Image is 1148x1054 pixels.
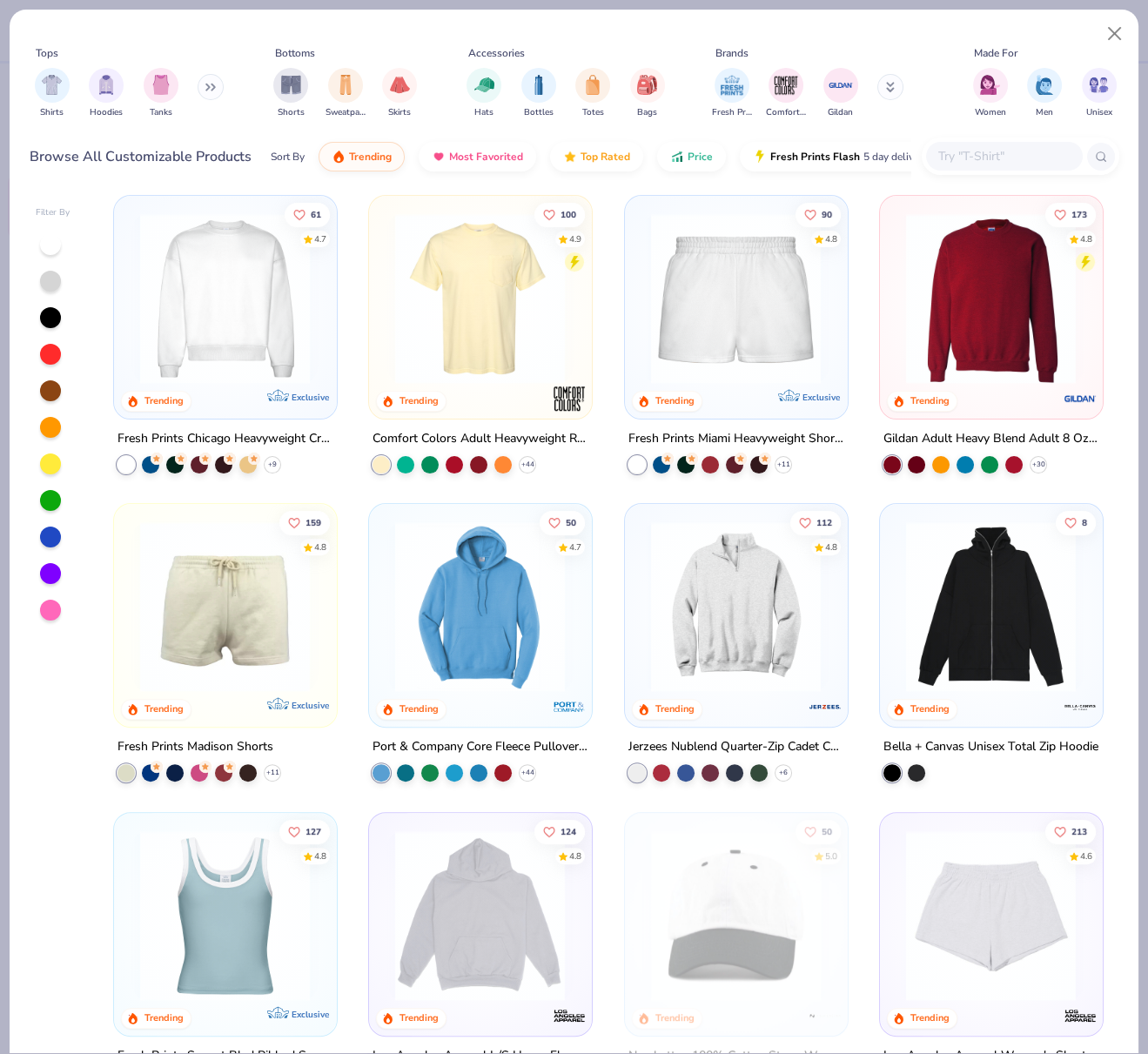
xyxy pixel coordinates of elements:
span: Sweatpants [326,106,366,119]
span: Women [975,106,1006,119]
button: filter button [1082,68,1117,119]
span: 8 [1082,518,1087,527]
span: 50 [566,518,576,527]
img: Skirts Image [390,75,410,95]
div: 4.8 [825,232,837,245]
img: Hats Image [474,75,494,95]
span: Gildan [828,106,853,119]
img: Comfort Colors Image [773,72,799,98]
input: Try "T-Shirt" [937,146,1071,166]
img: 6531d6c5-84f2-4e2d-81e4-76e2114e47c4 [386,829,574,1000]
img: Totes Image [583,75,602,95]
img: Comfort Colors logo [552,380,587,415]
span: 127 [305,827,321,836]
div: filter for Hoodies [89,68,124,119]
img: Women Image [980,75,1000,95]
span: Skirts [388,106,411,119]
img: ff4ddab5-f3f6-4a83-b930-260fe1a46572 [642,521,829,692]
div: filter for Bottles [521,68,556,119]
div: filter for Bags [630,68,665,119]
div: filter for Shorts [273,68,308,119]
img: Bottles Image [529,75,548,95]
div: filter for Unisex [1082,68,1117,119]
img: Fresh Prints Image [719,72,745,98]
div: Comfort Colors Adult Heavyweight RS Pocket T-Shirt [373,427,588,449]
img: Sweatpants Image [336,75,355,95]
img: flash.gif [753,150,767,164]
button: Trending [319,142,405,171]
div: filter for Sweatpants [326,68,366,119]
button: Close [1098,17,1131,50]
button: filter button [273,68,308,119]
span: 50 [822,827,832,836]
span: Most Favorited [449,150,523,164]
img: a88b619d-8dd7-4971-8a75-9e7ec3244d54 [829,212,1017,383]
div: filter for Hats [467,68,501,119]
button: filter button [575,68,610,119]
span: Bottles [524,106,554,119]
button: Like [540,510,585,534]
span: + 30 [1032,459,1045,469]
span: 124 [561,827,576,836]
div: 4.8 [314,849,326,863]
div: filter for Men [1027,68,1062,119]
button: filter button [144,68,178,119]
img: Bags Image [637,75,656,95]
img: 07a12044-cce7-42e8-8405-722ae375aeff [319,829,506,1000]
img: TopRated.gif [563,150,577,164]
span: 213 [1071,827,1087,836]
div: filter for Skirts [382,68,417,119]
img: Bella + Canvas logo [1063,688,1098,723]
img: b1a53f37-890a-4b9a-8962-a1b7c70e022e [897,521,1084,692]
div: Sort By [271,149,305,164]
div: filter for Fresh Prints [712,68,752,119]
button: filter button [35,68,70,119]
span: Comfort Colors [766,106,806,119]
span: + 9 [268,459,277,469]
div: 4.9 [569,232,581,245]
span: + 11 [265,767,279,777]
button: filter button [382,68,417,119]
div: filter for Tanks [144,68,178,119]
span: 90 [822,210,832,218]
div: Tops [36,45,58,61]
div: Brands [715,45,749,61]
button: filter button [326,68,366,119]
img: Gildan logo [1063,380,1098,415]
button: filter button [712,68,752,119]
img: 9145e166-e82d-49ae-94f7-186c20e691c9 [319,212,506,383]
button: Like [534,202,585,226]
span: + 11 [776,459,789,469]
button: filter button [1027,68,1062,119]
button: filter button [630,68,665,119]
span: Shorts [278,106,305,119]
span: Top Rated [581,150,630,164]
img: trending.gif [332,150,346,164]
button: Like [279,510,330,534]
div: 4.6 [1080,849,1092,863]
span: Exclusive [291,1008,328,1019]
span: 5 day delivery [863,147,928,167]
button: filter button [467,68,501,119]
span: Bags [637,106,657,119]
div: 4.8 [1080,232,1092,245]
span: Price [688,150,713,164]
img: Los Angeles Apparel logo [1063,997,1098,1032]
span: Unisex [1086,106,1112,119]
div: filter for Gildan [823,68,858,119]
span: 61 [311,210,321,218]
img: 805349cc-a073-4baf-ae89-b2761e757b43 [131,829,319,1000]
div: Fresh Prints Miami Heavyweight Shorts [628,427,844,449]
img: c9fea274-f619-4c4e-8933-45f8a9322603 [829,829,1017,1000]
img: f9d5fe47-ba8e-4b27-8d97-0d739b31e23c [829,521,1017,692]
div: Fresh Prints Madison Shorts [117,735,273,757]
div: Fresh Prints Chicago Heavyweight Crewneck [117,427,333,449]
button: Price [657,142,726,171]
span: 112 [816,518,832,527]
button: Like [796,819,841,843]
img: Newhattan logo [807,997,842,1032]
span: Exclusive [291,699,328,710]
span: + 44 [521,767,534,777]
span: Hats [474,106,493,119]
div: Accessories [468,45,525,61]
